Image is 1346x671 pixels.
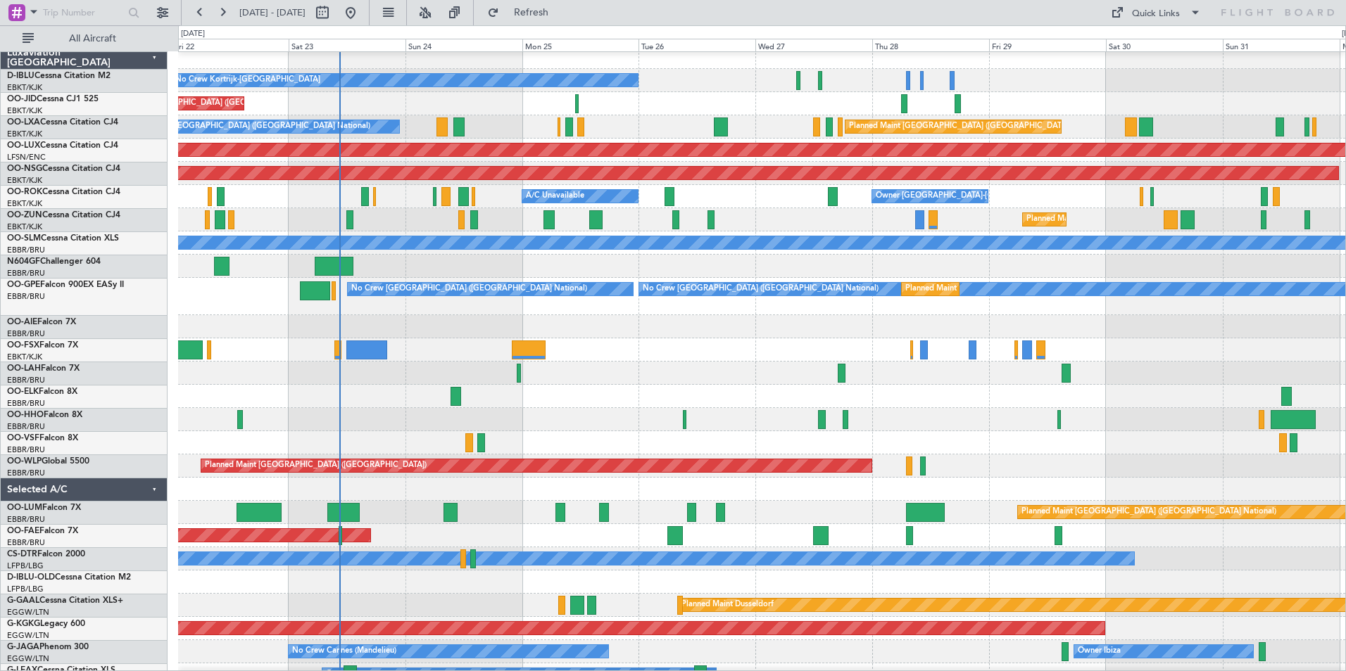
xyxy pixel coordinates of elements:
a: OO-ROKCessna Citation CJ4 [7,188,120,196]
a: EBBR/BRU [7,375,45,385]
a: EBKT/KJK [7,198,42,209]
a: EBBR/BRU [7,421,45,432]
span: OO-GPE [7,281,40,289]
a: G-JAGAPhenom 300 [7,643,89,651]
a: EBBR/BRU [7,245,45,255]
div: Wed 27 [755,39,872,51]
span: OO-LUX [7,141,40,150]
button: All Aircraft [15,27,153,50]
div: Owner Ibiza [1078,641,1121,662]
a: N604GFChallenger 604 [7,257,101,266]
a: OO-NSGCessna Citation CJ4 [7,165,120,173]
a: EBBR/BRU [7,445,45,455]
a: OO-JIDCessna CJ1 525 [7,95,99,103]
a: OO-LUMFalcon 7X [7,504,81,512]
div: Sun 31 [1223,39,1340,51]
span: D-IBLU-OLD [7,573,55,582]
a: OO-WLPGlobal 5500 [7,457,89,466]
span: G-KGKG [7,620,40,628]
div: Fri 29 [989,39,1106,51]
div: Planned Maint [GEOGRAPHIC_DATA] ([GEOGRAPHIC_DATA] National) [905,279,1160,300]
span: OO-WLP [7,457,42,466]
span: OO-ROK [7,188,42,196]
a: LFPB/LBG [7,561,44,571]
span: G-JAGA [7,643,39,651]
a: OO-AIEFalcon 7X [7,318,76,326]
a: EGGW/LTN [7,653,49,664]
a: EBBR/BRU [7,398,45,409]
a: EBKT/KJK [7,175,42,186]
button: Quick Links [1104,1,1208,24]
div: No Crew Kortrijk-[GEOGRAPHIC_DATA] [175,70,320,91]
a: OO-FSXFalcon 7X [7,341,78,350]
span: OO-AIE [7,318,37,326]
a: EBBR/BRU [7,268,45,279]
div: Thu 28 [872,39,989,51]
a: G-GAALCessna Citation XLS+ [7,596,123,605]
span: OO-VSF [7,434,39,442]
a: EBKT/KJK [7,352,42,362]
div: A/C Unavailable [526,186,584,207]
span: G-GAAL [7,596,39,605]
span: OO-JID [7,95,37,103]
div: Planned Maint Kortrijk-[GEOGRAPHIC_DATA] [1026,209,1190,230]
a: EBBR/BRU [7,291,45,302]
a: OO-VSFFalcon 8X [7,434,78,442]
button: Refresh [481,1,565,24]
span: OO-LAH [7,364,41,373]
div: Fri 22 [172,39,289,51]
div: Sat 23 [289,39,405,51]
div: Planned Maint Dusseldorf [681,594,774,615]
a: D-IBLU-OLDCessna Citation M2 [7,573,131,582]
span: D-IBLU [7,72,34,80]
div: A/C Unavailable [GEOGRAPHIC_DATA] ([GEOGRAPHIC_DATA] National) [108,116,370,137]
span: OO-ZUN [7,211,42,219]
span: CS-DTR [7,550,37,558]
span: OO-ELK [7,388,39,396]
a: OO-FAEFalcon 7X [7,527,78,535]
input: Trip Number [43,2,124,23]
div: Mon 25 [522,39,639,51]
div: Quick Links [1132,7,1180,21]
span: OO-NSG [7,165,42,173]
a: OO-HHOFalcon 8X [7,411,82,419]
div: No Crew [GEOGRAPHIC_DATA] ([GEOGRAPHIC_DATA] National) [643,279,879,300]
span: OO-HHO [7,411,44,419]
span: OO-FAE [7,527,39,535]
div: No Crew [GEOGRAPHIC_DATA] ([GEOGRAPHIC_DATA] National) [351,279,587,300]
span: N604GF [7,257,40,266]
a: EBKT/KJK [7,82,42,93]
div: Sun 24 [405,39,522,51]
a: EBBR/BRU [7,514,45,525]
a: EBBR/BRU [7,537,45,548]
div: Planned Maint [GEOGRAPHIC_DATA] ([GEOGRAPHIC_DATA]) [88,93,310,114]
div: [DATE] [181,28,205,40]
a: OO-LUXCessna Citation CJ4 [7,141,118,150]
div: Planned Maint [GEOGRAPHIC_DATA] ([GEOGRAPHIC_DATA]) [205,455,427,476]
a: OO-LXACessna Citation CJ4 [7,118,118,127]
span: Refresh [502,8,561,18]
a: OO-ZUNCessna Citation CJ4 [7,211,120,219]
a: EBKT/KJK [7,106,42,116]
div: Planned Maint [GEOGRAPHIC_DATA] ([GEOGRAPHIC_DATA] National) [849,116,1104,137]
span: OO-SLM [7,234,41,243]
span: [DATE] - [DATE] [239,6,306,19]
a: OO-GPEFalcon 900EX EASy II [7,281,124,289]
a: OO-SLMCessna Citation XLS [7,234,119,243]
a: EBKT/KJK [7,222,42,232]
a: OO-ELKFalcon 8X [7,388,77,396]
span: OO-FSX [7,341,39,350]
a: D-IBLUCessna Citation M2 [7,72,111,80]
a: EBBR/BRU [7,468,45,478]
a: EBKT/KJK [7,129,42,139]
a: EGGW/LTN [7,630,49,641]
span: OO-LXA [7,118,40,127]
div: No Crew Cannes (Mandelieu) [292,641,396,662]
div: Owner [GEOGRAPHIC_DATA]-[GEOGRAPHIC_DATA] [876,186,1066,207]
a: EGGW/LTN [7,607,49,618]
div: Sat 30 [1106,39,1223,51]
a: G-KGKGLegacy 600 [7,620,85,628]
a: OO-LAHFalcon 7X [7,364,80,373]
a: EBBR/BRU [7,328,45,339]
span: OO-LUM [7,504,42,512]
